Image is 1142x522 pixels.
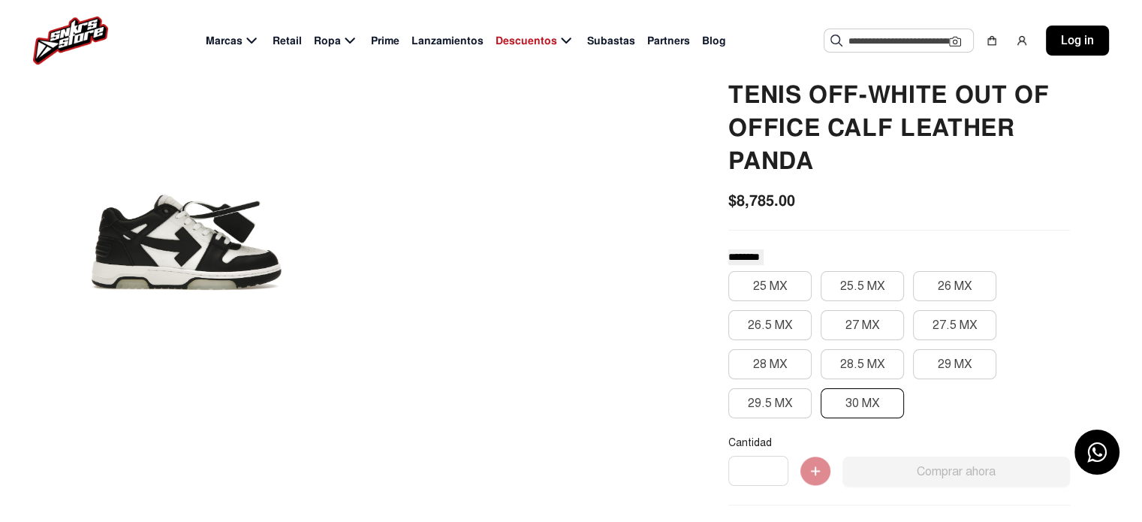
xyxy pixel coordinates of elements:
span: $8,785.00 [728,189,795,212]
img: Cámara [949,35,961,47]
span: Prime [371,33,399,49]
p: Cantidad [728,436,1070,450]
img: Buscar [830,35,842,47]
span: Subastas [587,33,635,49]
button: 26 MX [913,271,996,301]
span: Log in [1061,32,1094,50]
button: 29 MX [913,349,996,379]
span: Blog [702,33,726,49]
button: 30 MX [821,388,904,418]
img: Agregar al carrito [800,457,830,487]
button: 27 MX [821,310,904,340]
button: 29.5 MX [728,388,812,418]
img: shopping [986,35,998,47]
button: 25 MX [728,271,812,301]
span: Descuentos [496,33,557,49]
span: Ropa [314,33,341,49]
img: user [1016,35,1028,47]
span: Retail [273,33,302,49]
button: 28.5 MX [821,349,904,379]
span: Lanzamientos [411,33,484,49]
button: Comprar ahora [842,457,1070,487]
span: Marcas [206,33,243,49]
button: 28 MX [728,349,812,379]
img: logo [33,17,108,65]
span: Partners [647,33,690,49]
button: 26.5 MX [728,310,812,340]
button: 27.5 MX [913,310,996,340]
h2: Tenis Off-white Out Of Office Calf Leather Panda [728,79,1070,178]
button: 25.5 MX [821,271,904,301]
